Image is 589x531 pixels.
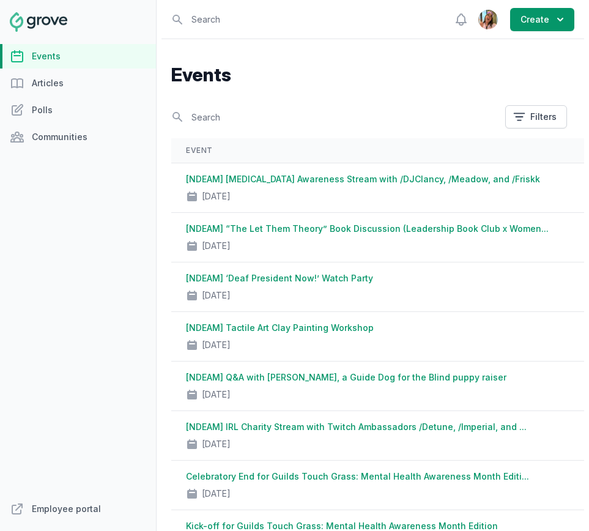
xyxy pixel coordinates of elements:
[202,488,231,500] div: [DATE]
[510,8,574,31] button: Create
[202,240,231,252] div: [DATE]
[186,174,540,184] a: [NDEAM] [MEDICAL_DATA] Awareness Stream with /DJClancy, /Meadow, and /Friskk
[171,106,498,128] input: Search
[186,521,498,531] a: Kick-off for Guilds Touch Grass: Mental Health Awareness Month Edition
[186,372,506,382] a: [NDEAM] Q&A with [PERSON_NAME], a Guide Dog for the Blind puppy raiser
[202,339,231,351] div: [DATE]
[186,421,527,432] a: [NDEAM] IRL Charity Stream with Twitch Ambassadors /Detune, /Imperial, and ...
[186,273,373,283] a: [NDEAM] ‘Deaf President Now!’ Watch Party
[202,388,231,401] div: [DATE]
[171,64,574,86] h1: Events
[186,223,549,234] a: [NDEAM] “The Let Them Theory” Book Discussion (Leadership Book Club x Women...
[10,12,67,32] img: Grove
[202,438,231,450] div: [DATE]
[505,105,567,128] button: Filters
[186,471,529,481] a: Celebratory End for Guilds Touch Grass: Mental Health Awareness Month Editi...
[202,190,231,202] div: [DATE]
[202,289,231,302] div: [DATE]
[186,322,374,333] a: [NDEAM] Tactile Art Clay Painting Workshop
